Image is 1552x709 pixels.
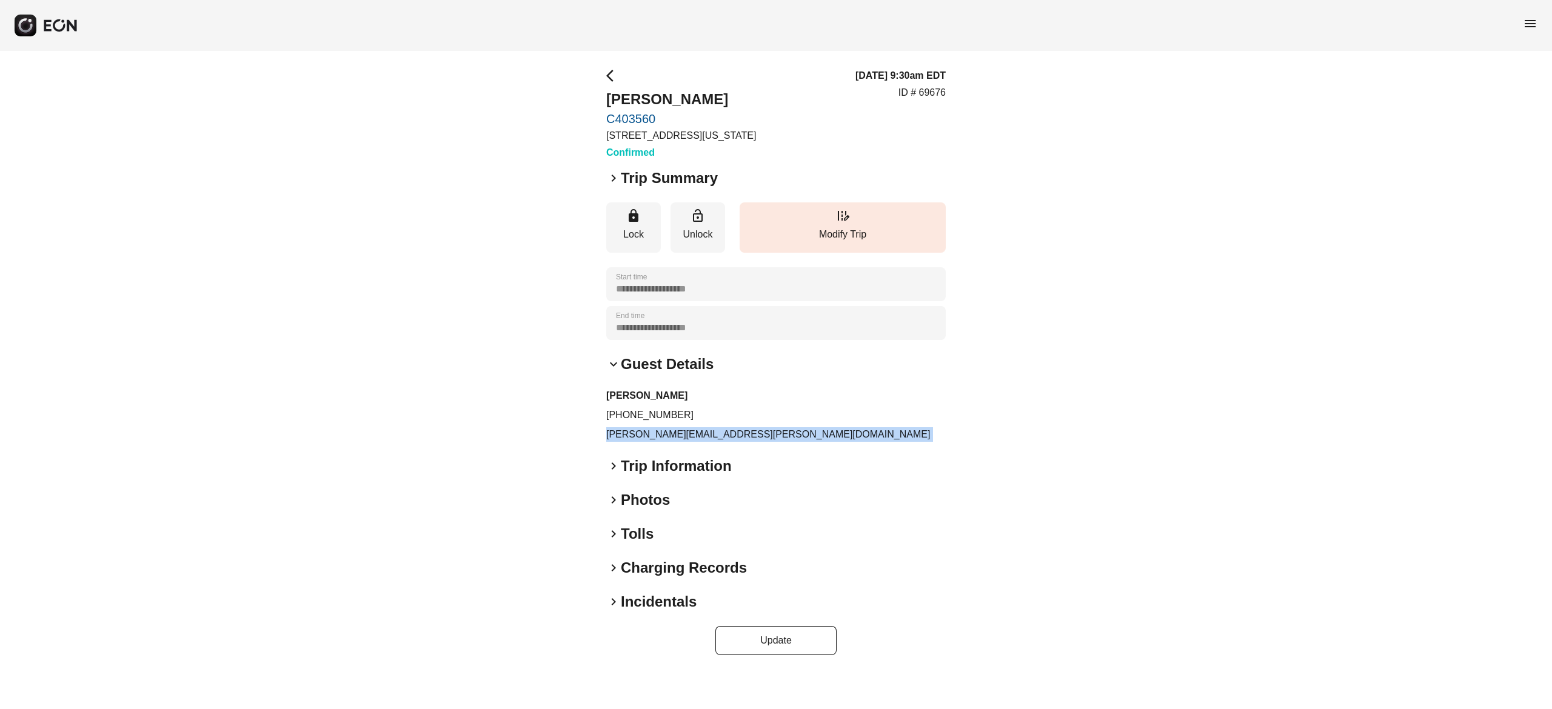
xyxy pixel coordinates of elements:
[621,456,732,476] h2: Trip Information
[715,626,837,655] button: Update
[855,68,946,83] h3: [DATE] 9:30am EDT
[606,408,946,422] p: [PHONE_NUMBER]
[606,202,661,253] button: Lock
[606,68,621,83] span: arrow_back_ios
[835,208,850,223] span: edit_road
[621,558,747,578] h2: Charging Records
[740,202,946,253] button: Modify Trip
[606,112,756,126] a: C403560
[606,128,756,143] p: [STREET_ADDRESS][US_STATE]
[606,388,946,403] h3: [PERSON_NAME]
[621,490,670,510] h2: Photos
[621,354,714,374] h2: Guest Details
[621,524,654,544] h2: Tolls
[606,459,621,473] span: keyboard_arrow_right
[621,168,718,188] h2: Trip Summary
[606,493,621,507] span: keyboard_arrow_right
[671,202,725,253] button: Unlock
[621,592,697,611] h2: Incidentals
[606,171,621,185] span: keyboard_arrow_right
[606,145,756,160] h3: Confirmed
[612,227,655,242] p: Lock
[626,208,641,223] span: lock
[606,427,946,442] p: [PERSON_NAME][EMAIL_ADDRESS][PERSON_NAME][DOMAIN_NAME]
[1523,16,1537,31] span: menu
[606,594,621,609] span: keyboard_arrow_right
[606,527,621,541] span: keyboard_arrow_right
[606,561,621,575] span: keyboard_arrow_right
[606,90,756,109] h2: [PERSON_NAME]
[606,357,621,371] span: keyboard_arrow_down
[746,227,940,242] p: Modify Trip
[691,208,705,223] span: lock_open
[677,227,719,242] p: Unlock
[898,85,946,100] p: ID # 69676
